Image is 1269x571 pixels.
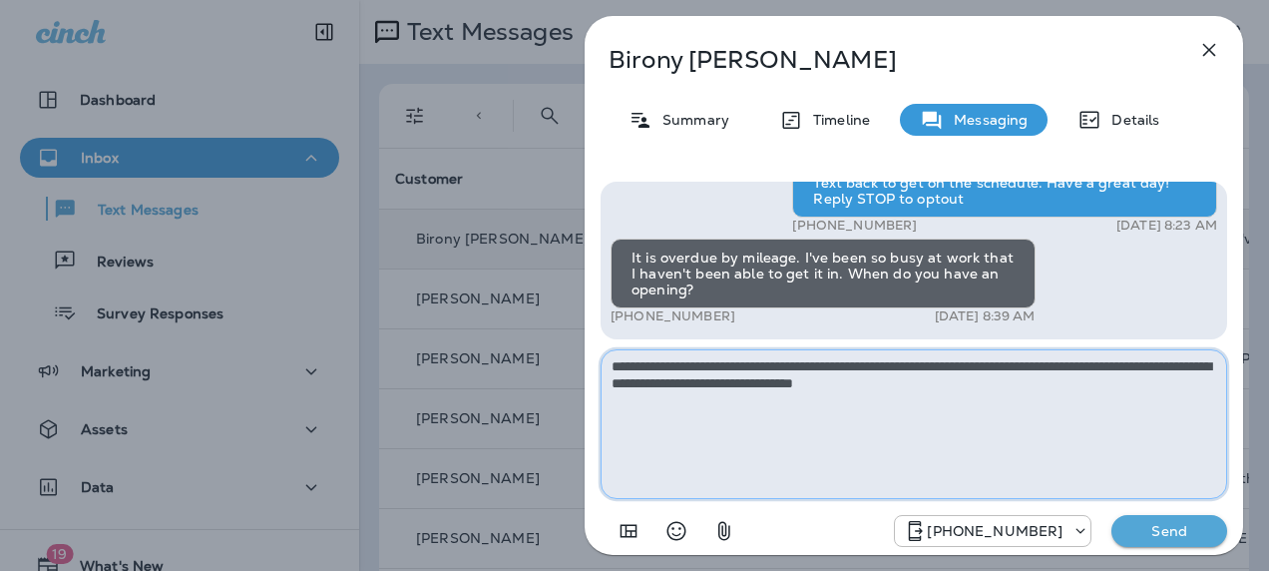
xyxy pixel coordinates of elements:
p: [PHONE_NUMBER] [611,308,735,324]
p: [DATE] 8:23 AM [1116,218,1217,234]
p: Details [1101,112,1159,128]
button: Send [1111,515,1227,547]
p: [PHONE_NUMBER] [927,523,1062,539]
p: Birony [PERSON_NAME] [609,46,1153,74]
p: Timeline [803,112,870,128]
p: Messaging [944,112,1028,128]
button: Add in a premade template [609,511,648,551]
button: Select an emoji [656,511,696,551]
p: Summary [652,112,729,128]
div: It is overdue by mileage. I've been so busy at work that I haven't been able to get it in. When d... [611,239,1036,308]
div: +1 (928) 232-1970 [895,519,1090,543]
p: Send [1127,522,1211,540]
p: [PHONE_NUMBER] [792,218,917,234]
p: [DATE] 8:39 AM [935,308,1036,324]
